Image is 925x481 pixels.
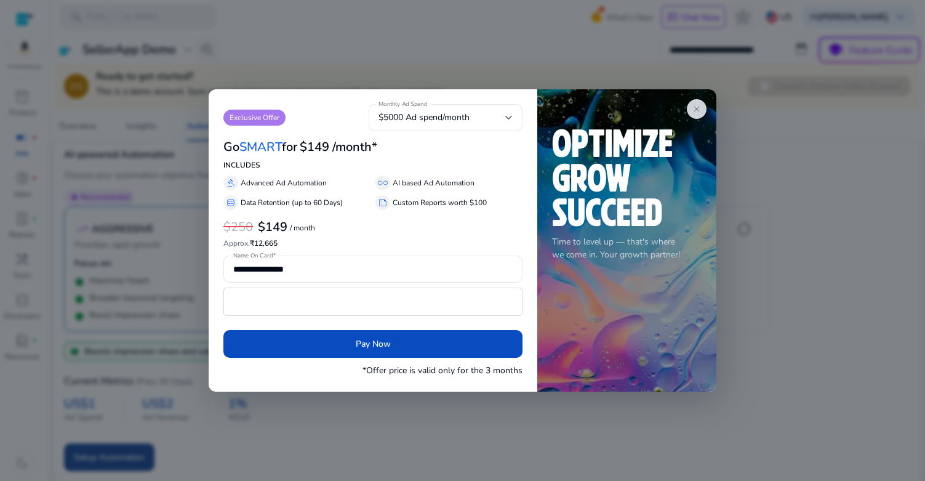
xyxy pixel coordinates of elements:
span: Pay Now [356,338,391,350]
span: all_inclusive [378,178,388,188]
span: Approx. [223,238,250,248]
p: Exclusive Offer [223,110,286,126]
span: database [226,198,236,208]
h3: Go for [223,140,297,155]
mat-label: Monthly Ad Spend [378,100,427,109]
p: AI based Ad Automation [393,177,475,188]
button: Pay Now [223,330,523,358]
iframe: Secure payment input frame [230,289,516,314]
span: close [692,104,702,114]
span: SMART [239,139,282,155]
p: *Offer price is valid only for the 3 months [362,364,523,377]
p: / month [290,224,315,232]
h3: $149 /month* [300,140,377,155]
b: $149 [258,219,287,235]
p: Advanced Ad Automation [241,177,327,188]
span: $5000 Ad spend/month [378,111,470,123]
mat-label: Name On Card [233,252,273,261]
p: Data Retention (up to 60 Days) [241,197,343,208]
p: INCLUDES [223,160,523,171]
h6: ₹12,665 [223,239,523,248]
h3: $250 [223,220,253,235]
span: gavel [226,178,236,188]
p: Time to level up — that's where we come in. Your growth partner! [552,235,702,261]
p: Custom Reports worth $100 [393,197,487,208]
span: summarize [378,198,388,208]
